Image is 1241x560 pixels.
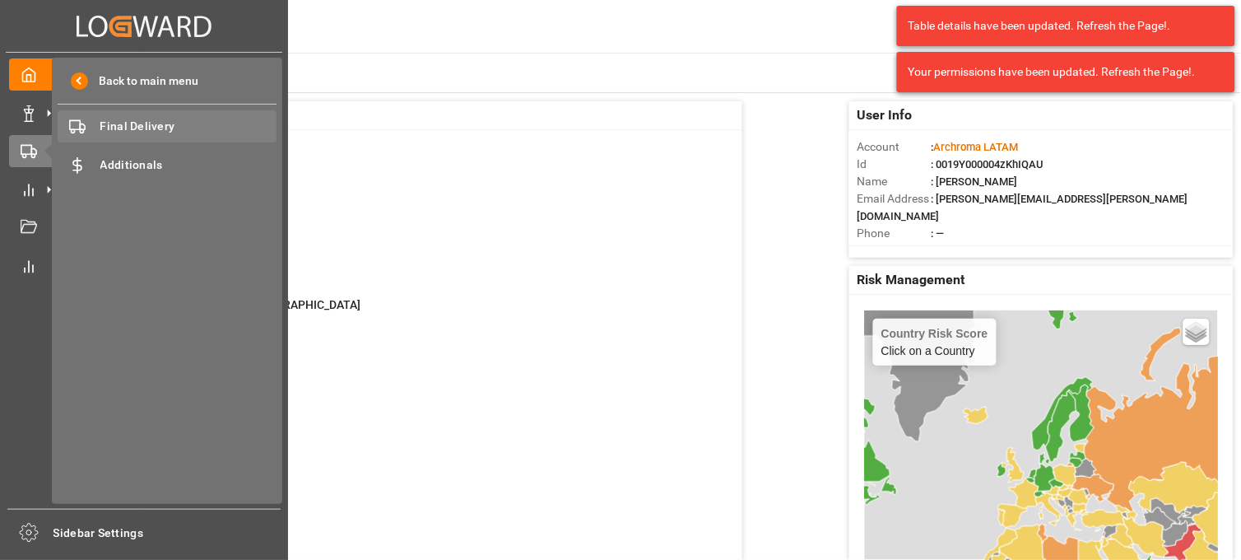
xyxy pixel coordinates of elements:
[932,175,1018,188] span: : [PERSON_NAME]
[84,491,722,525] a: 0Events Not Given By Carrier DQContainer Schema
[53,525,281,542] span: Sidebar Settings
[58,110,277,142] a: Final Delivery
[858,138,932,156] span: Account
[100,156,277,174] span: Additionals
[858,225,932,242] span: Phone
[100,118,277,135] span: Final Delivery
[84,394,722,428] a: 0Customer AvientContainer Schema
[932,227,945,240] span: : —
[909,17,1211,35] div: Table details have been updated. Refresh the Page!.
[9,212,279,244] a: Document Management
[932,141,1019,153] span: :
[84,296,722,331] a: 240Seguimiento Operativo [GEOGRAPHIC_DATA]Container Schema
[858,242,932,259] span: Account Type
[858,173,932,190] span: Name
[934,141,1019,153] span: Archroma LATAM
[84,248,722,282] a: 26CAMBIO DE ETA´S PTContainer Schema
[9,58,279,91] a: My Cockpit
[881,327,988,357] div: Click on a Country
[932,245,973,257] span: : Shipper
[858,190,932,208] span: Email Address
[84,442,722,477] a: 66Escalated ShipmentsContainer Schema
[858,105,913,125] span: User Info
[858,270,965,290] span: Risk Management
[84,345,722,380] a: 151TransshipmentContainer Schema
[858,156,932,173] span: Id
[84,199,722,234] a: 22TRANSSHIPMENTS PTContainer Schema
[881,327,988,340] h4: Country Risk Score
[909,63,1211,81] div: Your permissions have been updated. Refresh the Page!.
[58,148,277,180] a: Additionals
[858,193,1188,222] span: : [PERSON_NAME][EMAIL_ADDRESS][PERSON_NAME][DOMAIN_NAME]
[84,151,722,185] a: 28New Creations DQContainer Schema
[88,72,199,90] span: Back to main menu
[1183,319,1210,345] a: Layers
[9,250,279,282] a: My Reports
[932,158,1044,170] span: : 0019Y000004zKhIQAU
